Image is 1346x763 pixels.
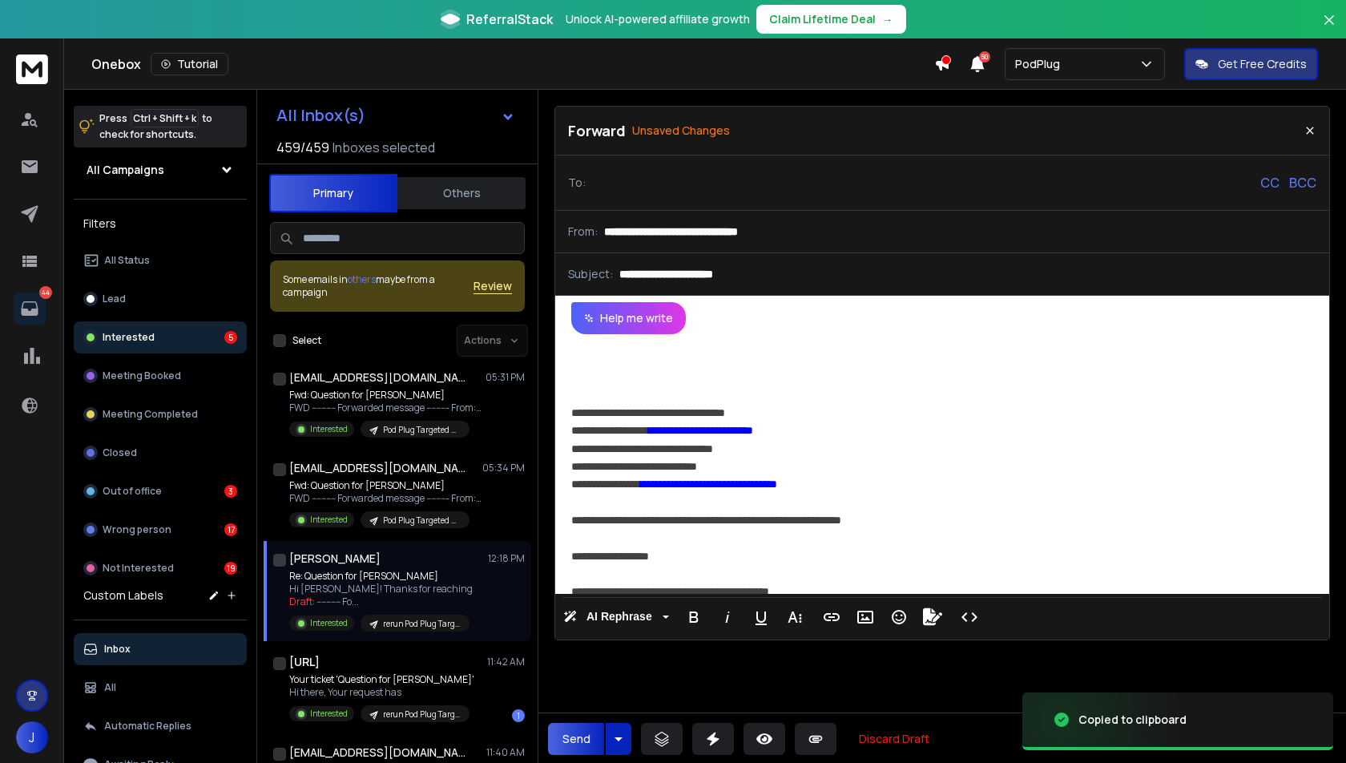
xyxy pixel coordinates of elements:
h3: Filters [74,212,247,235]
button: J [16,721,48,753]
span: ReferralStack [466,10,553,29]
button: Interested5 [74,321,247,353]
button: Automatic Replies [74,710,247,742]
p: Pod Plug Targeted Cities Sept [383,424,460,436]
span: ---------- Fo ... [316,595,359,608]
button: Insert Link (Ctrl+K) [816,601,847,633]
p: Unsaved Changes [632,123,730,139]
p: Get Free Credits [1218,56,1307,72]
h1: All Campaigns [87,162,164,178]
div: Onebox [91,53,934,75]
h3: Custom Labels [83,587,163,604]
p: Out of office [103,485,162,498]
button: Signature [917,601,948,633]
span: → [882,11,893,27]
p: Fwd: Question for [PERSON_NAME] [289,389,482,402]
p: Hi there, Your request has [289,686,474,699]
button: Emoticons [884,601,914,633]
p: Interested [310,708,348,720]
p: Pod Plug Targeted Cities Sept [383,515,460,527]
span: 50 [979,51,990,63]
label: Select [292,334,321,347]
button: Discard Draft [846,723,942,755]
p: From: [568,224,598,240]
a: 44 [14,293,46,325]
button: Close banner [1319,10,1340,48]
button: Bold (Ctrl+B) [679,601,709,633]
button: Inbox [74,633,247,665]
button: Underline (Ctrl+U) [746,601,776,633]
button: All Inbox(s) [264,99,528,131]
div: Copied to clipboard [1078,712,1187,728]
h1: [PERSON_NAME] [289,551,381,567]
p: Lead [103,293,126,305]
p: 11:42 AM [487,656,525,668]
button: Wrong person17 [74,514,247,546]
button: Meeting Booked [74,360,247,392]
p: Interested [310,617,348,629]
button: Get Free Credits [1184,48,1318,80]
div: Some emails in maybe from a campaign [283,273,474,299]
p: FWD ---------- Forwarded message --------- From: [PERSON_NAME] [289,402,482,414]
div: 5 [224,331,237,344]
p: Meeting Booked [103,369,181,382]
p: Closed [103,446,137,459]
span: AI Rephrase [583,610,655,624]
h1: [EMAIL_ADDRESS][DOMAIN_NAME] +1 [289,745,465,761]
p: 05:31 PM [486,371,525,384]
h3: Inboxes selected [332,138,435,157]
p: Unlock AI-powered affiliate growth [566,11,750,27]
button: Italic (Ctrl+I) [712,601,743,633]
span: Ctrl + Shift + k [131,109,199,127]
p: Forward [568,119,626,142]
p: Wrong person [103,523,171,536]
p: Inbox [104,643,131,656]
p: Hi [PERSON_NAME]! Thanks for reaching [289,583,473,595]
p: All [104,681,116,694]
button: Closed [74,437,247,469]
button: AI Rephrase [560,601,672,633]
button: Lead [74,283,247,315]
div: 1 [512,709,525,722]
p: CC [1260,173,1280,192]
button: Not Interested19 [74,552,247,584]
button: Tutorial [151,53,228,75]
p: Meeting Completed [103,408,198,421]
button: All [74,672,247,704]
button: Help me write [571,302,686,334]
div: 17 [224,523,237,536]
button: All Status [74,244,247,277]
div: 19 [224,562,237,575]
button: Code View [954,601,985,633]
button: Others [397,176,526,211]
button: Review [474,278,512,294]
h1: [EMAIL_ADDRESS][DOMAIN_NAME] +1 [289,460,465,476]
p: Fwd: Question for [PERSON_NAME] [289,479,482,492]
p: rerun Pod Plug Targeted Cities Sept [383,618,460,630]
p: To: [568,175,586,191]
p: PodPlug [1015,56,1066,72]
p: 11:40 AM [486,746,525,759]
p: BCC [1289,173,1316,192]
span: others [348,272,376,286]
p: 12:18 PM [488,552,525,565]
p: Re: Question for [PERSON_NAME] [289,570,473,583]
button: Meeting Completed [74,398,247,430]
p: Subject: [568,266,613,282]
button: Insert Image (Ctrl+P) [850,601,881,633]
button: All Campaigns [74,154,247,186]
button: Primary [269,174,397,212]
button: Send [548,723,604,755]
button: Claim Lifetime Deal→ [756,5,906,34]
p: Your ticket 'Question for [PERSON_NAME]' [289,673,474,686]
span: Draft: [289,595,315,608]
p: Interested [310,423,348,435]
p: 05:34 PM [482,462,525,474]
span: 459 / 459 [276,138,329,157]
p: FWD ---------- Forwarded message --------- From: [PERSON_NAME] [289,492,482,505]
p: Press to check for shortcuts. [99,111,212,143]
p: Interested [103,331,155,344]
h1: [URL] [289,654,320,670]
